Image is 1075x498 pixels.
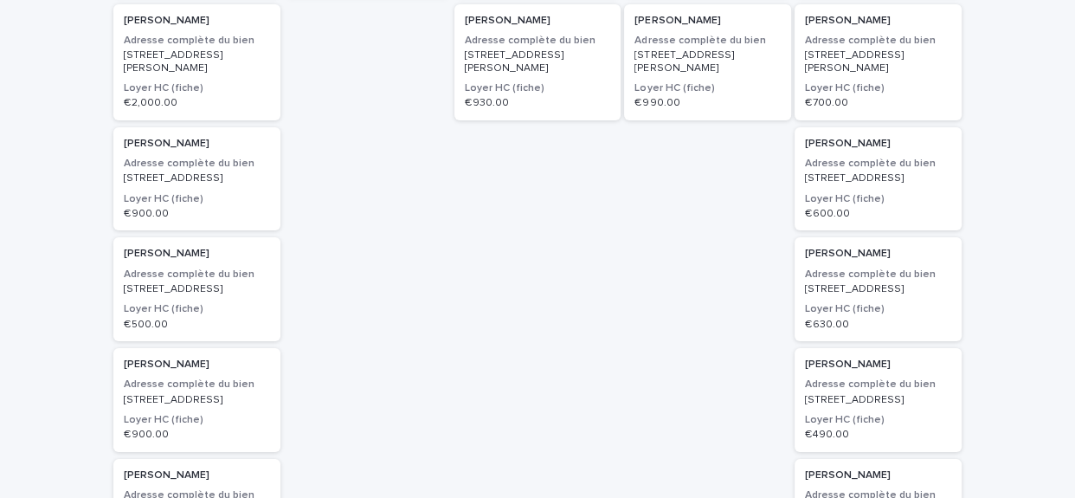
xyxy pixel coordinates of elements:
[113,4,280,120] a: [PERSON_NAME]Adresse complète du bien[STREET_ADDRESS][PERSON_NAME]Loyer HC (fiche)€ 2,000.00
[124,394,270,406] p: [STREET_ADDRESS]
[113,237,280,341] a: [PERSON_NAME]Adresse complète du bien[STREET_ADDRESS]Loyer HC (fiche)€ 500.00
[805,283,951,295] p: [STREET_ADDRESS]
[124,359,270,371] p: [PERSON_NAME]
[805,81,951,95] h3: Loyer HC (fiche)
[124,469,270,482] p: [PERSON_NAME]
[124,157,270,171] h3: Adresse complète du bien
[124,15,270,27] p: [PERSON_NAME]
[465,34,611,48] h3: Adresse complète du bien
[465,49,611,74] p: [STREET_ADDRESS][PERSON_NAME]
[805,302,951,316] h3: Loyer HC (fiche)
[805,413,951,427] h3: Loyer HC (fiche)
[805,157,951,171] h3: Adresse complète du bien
[805,15,951,27] p: [PERSON_NAME]
[795,348,962,452] a: [PERSON_NAME]Adresse complète du bien[STREET_ADDRESS]Loyer HC (fiche)€ 490.00
[454,4,621,120] a: [PERSON_NAME]Adresse complète du bien[STREET_ADDRESS][PERSON_NAME]Loyer HC (fiche)€ 930.00
[465,81,611,95] h3: Loyer HC (fiche)
[805,378,951,391] h3: Adresse complète du bien
[805,248,951,260] p: [PERSON_NAME]
[124,172,270,184] p: [STREET_ADDRESS]
[805,34,951,48] h3: Adresse complète du bien
[113,127,280,231] a: [PERSON_NAME]Adresse complète du bien[STREET_ADDRESS]Loyer HC (fiche)€ 900.00
[465,97,611,109] p: € 930.00
[124,283,270,295] p: [STREET_ADDRESS]
[124,429,270,441] p: € 900.00
[124,138,270,150] p: [PERSON_NAME]
[805,49,951,74] p: [STREET_ADDRESS][PERSON_NAME]
[795,127,962,231] a: [PERSON_NAME]Adresse complète du bien[STREET_ADDRESS]Loyer HC (fiche)€ 600.00
[805,192,951,206] h3: Loyer HC (fiche)
[805,172,951,184] p: [STREET_ADDRESS]
[805,394,951,406] p: [STREET_ADDRESS]
[795,237,962,341] a: [PERSON_NAME]Adresse complète du bien[STREET_ADDRESS]Loyer HC (fiche)€ 630.00
[124,378,270,391] h3: Adresse complète du bien
[124,49,270,74] p: [STREET_ADDRESS][PERSON_NAME]
[124,81,270,95] h3: Loyer HC (fiche)
[113,348,280,452] a: [PERSON_NAME]Adresse complète du bien[STREET_ADDRESS]Loyer HC (fiche)€ 900.00
[634,15,781,27] p: [PERSON_NAME]
[805,359,951,371] p: [PERSON_NAME]
[124,97,270,109] p: € 2,000.00
[124,248,270,260] p: [PERSON_NAME]
[634,49,781,74] p: [STREET_ADDRESS][PERSON_NAME]
[124,34,270,48] h3: Adresse complète du bien
[124,192,270,206] h3: Loyer HC (fiche)
[805,268,951,281] h3: Adresse complète du bien
[805,208,951,220] p: € 600.00
[634,81,781,95] h3: Loyer HC (fiche)
[795,4,962,120] a: [PERSON_NAME]Adresse complète du bien[STREET_ADDRESS][PERSON_NAME]Loyer HC (fiche)€ 700.00
[805,429,951,441] p: € 490.00
[805,469,951,482] p: [PERSON_NAME]
[624,4,791,120] a: [PERSON_NAME]Adresse complète du bien[STREET_ADDRESS][PERSON_NAME]Loyer HC (fiche)€ 990.00
[124,268,270,281] h3: Adresse complète du bien
[805,319,951,331] p: € 630.00
[805,97,951,109] p: € 700.00
[124,413,270,427] h3: Loyer HC (fiche)
[124,302,270,316] h3: Loyer HC (fiche)
[634,34,781,48] h3: Adresse complète du bien
[634,97,781,109] p: € 990.00
[465,15,611,27] p: [PERSON_NAME]
[124,208,270,220] p: € 900.00
[124,319,270,331] p: € 500.00
[805,138,951,150] p: [PERSON_NAME]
